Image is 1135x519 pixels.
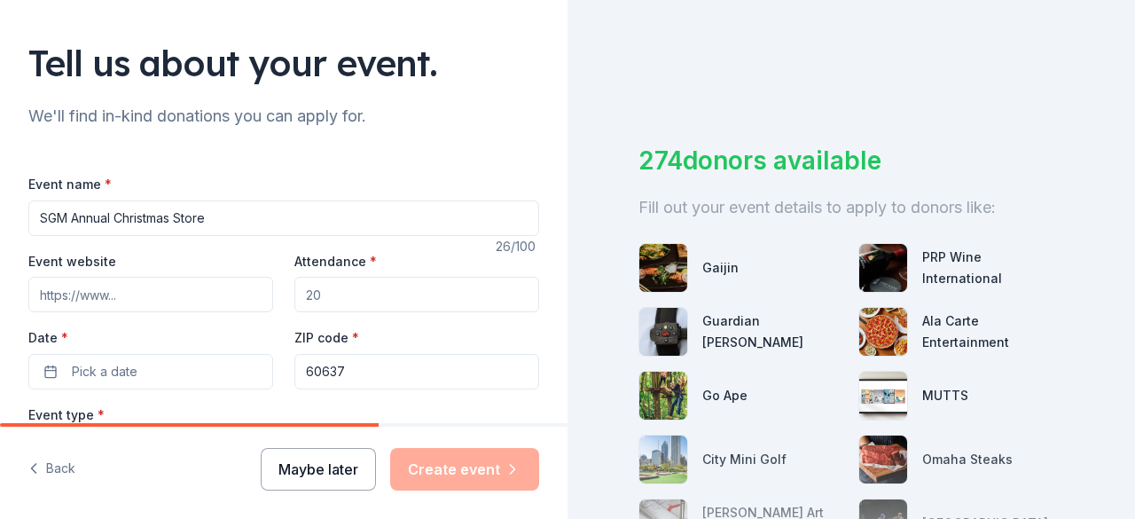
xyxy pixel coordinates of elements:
button: Back [28,451,75,488]
input: 20 [294,277,539,312]
div: Gaijin [702,257,739,279]
img: photo for Go Ape [639,372,687,420]
label: Event website [28,253,116,271]
div: Guardian [PERSON_NAME] [702,311,844,353]
div: MUTTS [922,385,968,406]
div: 26 /100 [496,236,539,257]
img: photo for MUTTS [859,372,907,420]
div: Go Ape [702,385,748,406]
button: Pick a date [28,354,273,389]
input: 12345 (U.S. only) [294,354,539,389]
input: https://www... [28,277,273,312]
div: 274 donors available [638,142,1064,179]
div: Tell us about your event. [28,38,539,88]
img: photo for PRP Wine International [859,244,907,292]
div: Ala Carte Entertainment [922,311,1064,353]
span: Pick a date [72,361,137,382]
input: Spring Fundraiser [28,201,539,236]
div: PRP Wine International [922,247,1064,289]
img: photo for Gaijin [639,244,687,292]
div: Fill out your event details to apply to donors like: [638,193,1064,222]
button: Maybe later [261,448,376,491]
label: ZIP code [294,329,359,347]
img: photo for Guardian Angel Device [639,308,687,356]
label: Event type [28,406,105,424]
div: We'll find in-kind donations you can apply for. [28,102,539,130]
label: Event name [28,176,112,193]
label: Date [28,329,273,347]
label: Attendance [294,253,377,271]
img: photo for Ala Carte Entertainment [859,308,907,356]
